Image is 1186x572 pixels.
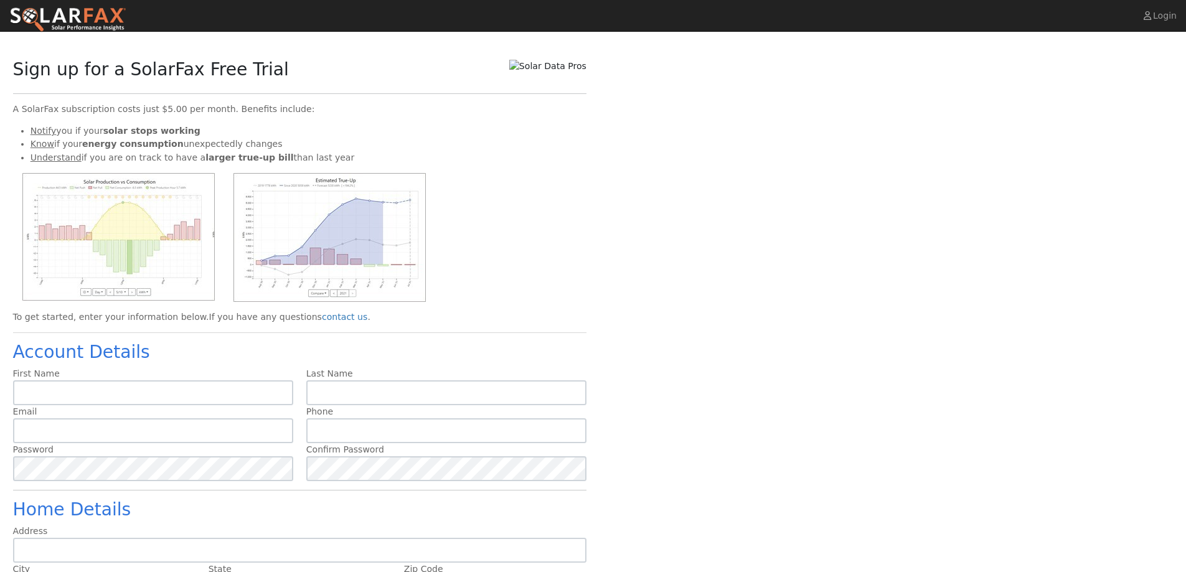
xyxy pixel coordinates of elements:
u: Notify [31,126,57,136]
u: Know [31,139,54,149]
li: you if your [31,124,586,138]
b: energy consumption [82,139,184,149]
label: Email [13,405,37,418]
a: contact us [322,312,367,322]
b: solar stops working [103,126,200,136]
li: if you are on track to have a than last year [31,151,586,164]
span: If you have any questions . [209,312,370,322]
h2: Account Details [13,342,586,363]
img: Solar Data Pros [509,60,586,73]
u: Understand [31,152,82,162]
label: Last Name [306,367,353,380]
div: A SolarFax subscription costs just $5.00 per month. Benefits include: [13,103,586,116]
b: larger true-up bill [205,152,293,162]
h2: Sign up for a SolarFax Free Trial [13,59,289,80]
label: Phone [306,405,333,418]
img: SolarFax [9,7,126,33]
li: if your unexpectedly changes [31,138,586,151]
label: Address [13,525,48,538]
label: Confirm Password [306,443,384,456]
div: To get started, enter your information below. [13,311,586,324]
label: Password [13,443,54,456]
h2: Home Details [13,499,586,520]
label: First Name [13,367,60,380]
